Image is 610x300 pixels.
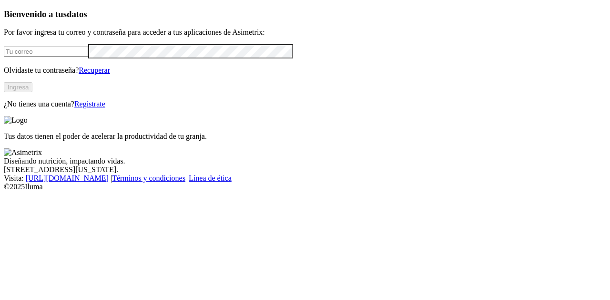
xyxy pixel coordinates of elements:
[4,100,606,108] p: ¿No tienes una cuenta?
[4,116,28,125] img: Logo
[4,9,606,19] h3: Bienvenido a tus
[74,100,105,108] a: Regístrate
[4,174,606,183] div: Visita : | |
[4,157,606,165] div: Diseñando nutrición, impactando vidas.
[4,183,606,191] div: © 2025 Iluma
[4,165,606,174] div: [STREET_ADDRESS][US_STATE].
[79,66,110,74] a: Recuperar
[4,66,606,75] p: Olvidaste tu contraseña?
[67,9,87,19] span: datos
[26,174,109,182] a: [URL][DOMAIN_NAME]
[4,132,606,141] p: Tus datos tienen el poder de acelerar la productividad de tu granja.
[4,148,42,157] img: Asimetrix
[4,47,88,57] input: Tu correo
[189,174,232,182] a: Línea de ética
[112,174,185,182] a: Términos y condiciones
[4,28,606,37] p: Por favor ingresa tu correo y contraseña para acceder a tus aplicaciones de Asimetrix:
[4,82,32,92] button: Ingresa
